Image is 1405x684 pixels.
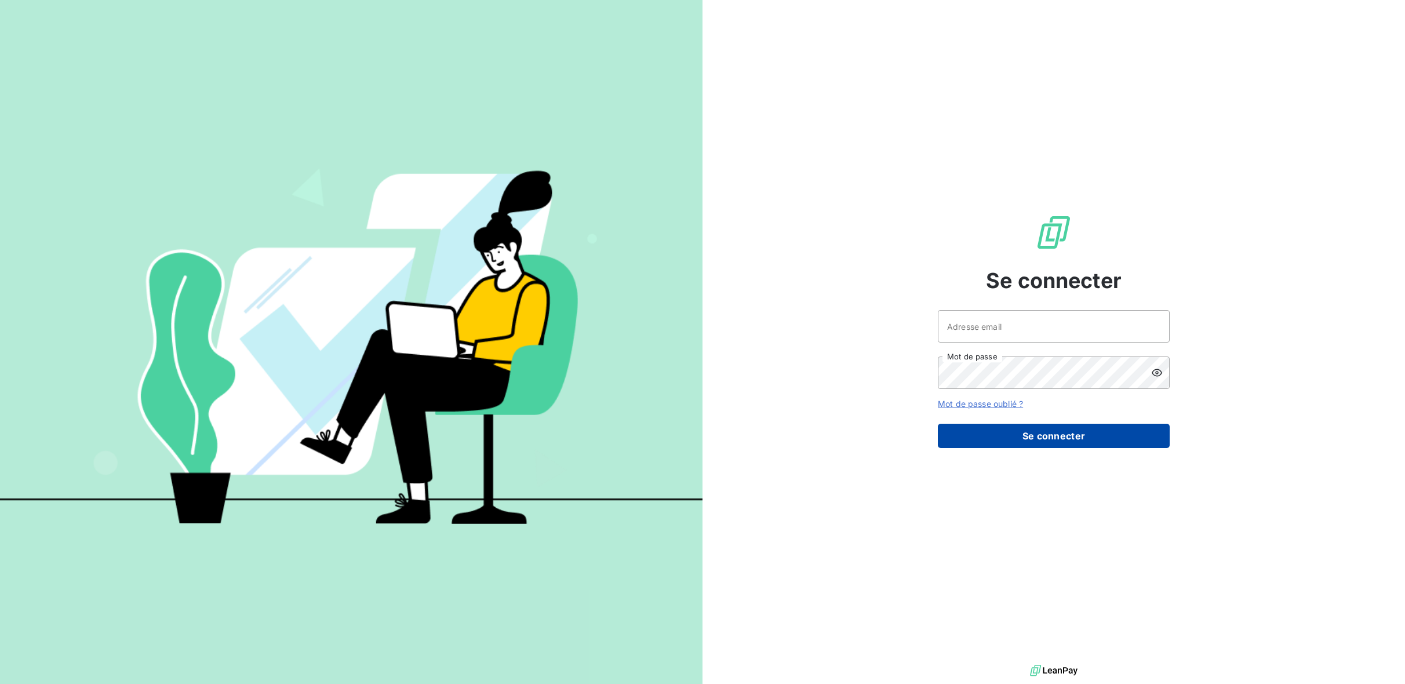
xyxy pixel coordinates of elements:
[938,399,1023,409] a: Mot de passe oublié ?
[1030,662,1078,679] img: logo
[1035,214,1072,251] img: Logo LeanPay
[938,310,1170,343] input: placeholder
[938,424,1170,448] button: Se connecter
[986,265,1122,296] span: Se connecter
